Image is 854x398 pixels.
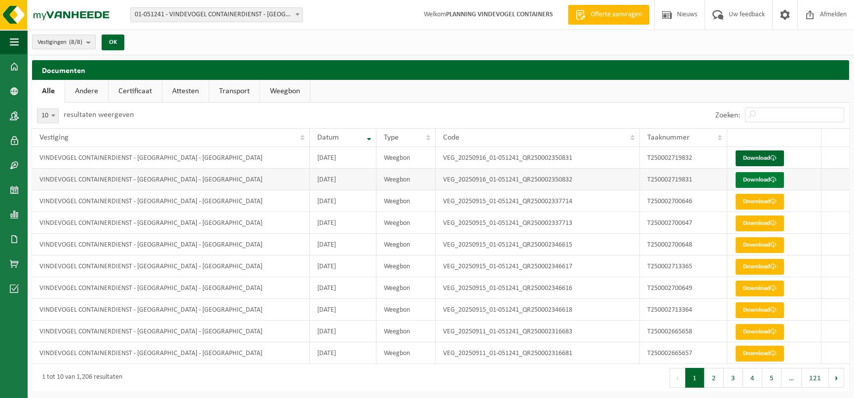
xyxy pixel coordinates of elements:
span: 01-051241 - VINDEVOGEL CONTAINERDIENST - OUDENAARDE - OUDENAARDE [131,8,302,22]
a: Download [736,302,784,318]
a: Download [736,172,784,188]
button: Previous [669,368,685,388]
strong: PLANNING VINDEVOGEL CONTAINERS [446,11,553,18]
span: 10 [37,109,59,123]
td: Weegbon [376,342,436,364]
td: [DATE] [310,169,376,190]
td: T250002719832 [640,147,727,169]
td: [DATE] [310,321,376,342]
td: VEG_20250916_01-051241_QR250002350831 [436,147,640,169]
span: Offerte aanvragen [588,10,644,20]
td: [DATE] [310,342,376,364]
td: VEG_20250916_01-051241_QR250002350832 [436,169,640,190]
td: T250002713365 [640,255,727,277]
td: VEG_20250915_01-051241_QR250002346615 [436,234,640,255]
td: Weegbon [376,321,436,342]
td: VEG_20250915_01-051241_QR250002346616 [436,277,640,299]
td: VINDEVOGEL CONTAINERDIENST - [GEOGRAPHIC_DATA] - [GEOGRAPHIC_DATA] [32,277,310,299]
button: OK [102,35,124,50]
a: Download [736,237,784,253]
td: Weegbon [376,234,436,255]
td: VINDEVOGEL CONTAINERDIENST - [GEOGRAPHIC_DATA] - [GEOGRAPHIC_DATA] [32,212,310,234]
td: Weegbon [376,212,436,234]
button: Vestigingen(8/8) [32,35,96,49]
a: Transport [209,80,260,103]
span: 10 [37,109,58,123]
span: 01-051241 - VINDEVOGEL CONTAINERDIENST - OUDENAARDE - OUDENAARDE [130,7,303,22]
td: [DATE] [310,234,376,255]
td: VINDEVOGEL CONTAINERDIENST - [GEOGRAPHIC_DATA] - [GEOGRAPHIC_DATA] [32,299,310,321]
a: Certificaat [109,80,162,103]
td: [DATE] [310,147,376,169]
td: Weegbon [376,169,436,190]
td: VINDEVOGEL CONTAINERDIENST - [GEOGRAPHIC_DATA] - [GEOGRAPHIC_DATA] [32,321,310,342]
td: VEG_20250915_01-051241_QR250002346618 [436,299,640,321]
td: VEG_20250915_01-051241_QR250002337713 [436,212,640,234]
div: 1 tot 10 van 1,206 resultaten [37,369,122,387]
td: T250002665658 [640,321,727,342]
a: Download [736,150,784,166]
button: 121 [802,368,829,388]
td: Weegbon [376,277,436,299]
td: [DATE] [310,212,376,234]
a: Alle [32,80,65,103]
a: Download [736,259,784,275]
td: T250002700646 [640,190,727,212]
td: VEG_20250915_01-051241_QR250002346617 [436,255,640,277]
a: Andere [65,80,108,103]
a: Attesten [162,80,209,103]
td: T250002665657 [640,342,727,364]
a: Download [736,281,784,296]
span: Datum [317,134,339,142]
td: VINDEVOGEL CONTAINERDIENST - [GEOGRAPHIC_DATA] - [GEOGRAPHIC_DATA] [32,342,310,364]
span: … [781,368,802,388]
td: VEG_20250911_01-051241_QR250002316681 [436,342,640,364]
td: Weegbon [376,299,436,321]
td: VEG_20250911_01-051241_QR250002316683 [436,321,640,342]
td: Weegbon [376,255,436,277]
td: T250002700648 [640,234,727,255]
a: Weegbon [260,80,310,103]
button: Next [829,368,844,388]
label: resultaten weergeven [64,111,134,119]
button: 5 [762,368,781,388]
td: [DATE] [310,255,376,277]
span: Vestigingen [37,35,82,50]
td: Weegbon [376,147,436,169]
td: VINDEVOGEL CONTAINERDIENST - [GEOGRAPHIC_DATA] - [GEOGRAPHIC_DATA] [32,190,310,212]
a: Download [736,346,784,362]
td: VEG_20250915_01-051241_QR250002337714 [436,190,640,212]
td: VINDEVOGEL CONTAINERDIENST - [GEOGRAPHIC_DATA] - [GEOGRAPHIC_DATA] [32,147,310,169]
td: [DATE] [310,277,376,299]
td: T250002713364 [640,299,727,321]
a: Offerte aanvragen [568,5,649,25]
count: (8/8) [69,39,82,45]
td: VINDEVOGEL CONTAINERDIENST - [GEOGRAPHIC_DATA] - [GEOGRAPHIC_DATA] [32,169,310,190]
a: Download [736,324,784,340]
td: VINDEVOGEL CONTAINERDIENST - [GEOGRAPHIC_DATA] - [GEOGRAPHIC_DATA] [32,255,310,277]
td: T250002719831 [640,169,727,190]
span: Vestiging [39,134,69,142]
button: 3 [724,368,743,388]
span: Code [443,134,459,142]
label: Zoeken: [715,111,740,119]
a: Download [736,216,784,231]
button: 2 [705,368,724,388]
span: Taaknummer [647,134,690,142]
td: Weegbon [376,190,436,212]
span: Type [384,134,399,142]
button: 1 [685,368,705,388]
td: [DATE] [310,190,376,212]
h2: Documenten [32,60,849,79]
td: [DATE] [310,299,376,321]
a: Download [736,194,784,210]
button: 4 [743,368,762,388]
td: T250002700647 [640,212,727,234]
td: T250002700649 [640,277,727,299]
td: VINDEVOGEL CONTAINERDIENST - [GEOGRAPHIC_DATA] - [GEOGRAPHIC_DATA] [32,234,310,255]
